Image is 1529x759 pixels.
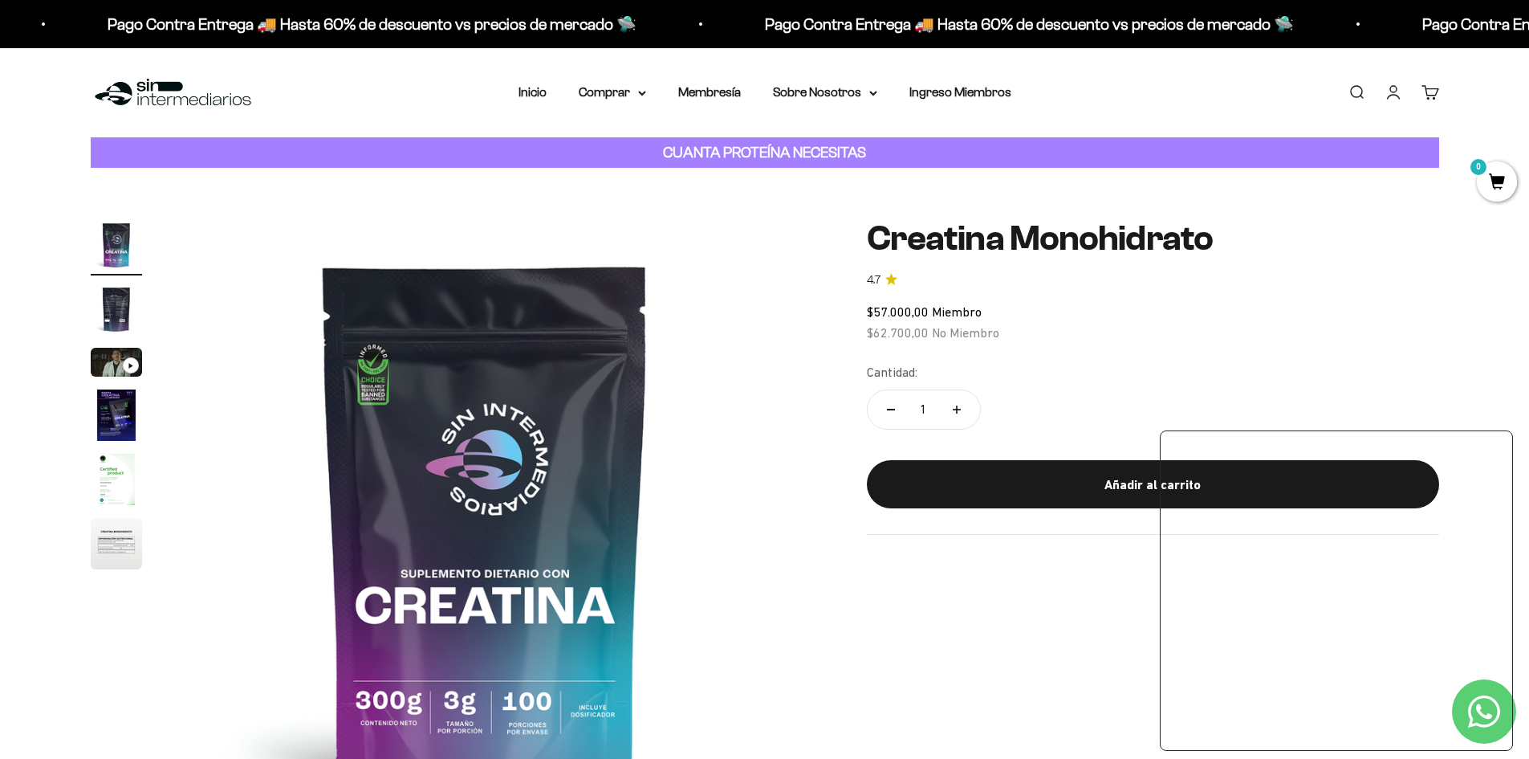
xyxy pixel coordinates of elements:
a: Membresía [678,85,741,99]
mark: 0 [1469,157,1488,177]
button: Ir al artículo 3 [91,348,142,382]
span: $62.700,00 [867,325,929,340]
span: 4.7 [867,271,880,289]
img: Creatina Monohidrato [91,390,142,441]
div: Añadir al carrito [899,475,1407,496]
a: Inicio [518,85,547,99]
button: Ir al artículo 1 [91,219,142,275]
button: Ir al artículo 6 [91,518,142,574]
button: Ir al artículo 4 [91,390,142,446]
strong: CUANTA PROTEÍNA NECESITAS [663,144,866,161]
span: No Miembro [932,325,999,340]
iframe: zigpoll-iframe [1161,430,1512,750]
img: Creatina Monohidrato [91,219,142,271]
button: Ir al artículo 2 [91,284,142,340]
span: $57.000,00 [867,304,929,319]
a: 4.74.7 de 5.0 estrellas [867,271,1439,289]
img: Creatina Monohidrato [91,518,142,569]
summary: Sobre Nosotros [773,82,877,103]
p: Pago Contra Entrega 🚚 Hasta 60% de descuento vs precios de mercado 🛸 [763,11,1292,37]
summary: Comprar [579,82,646,103]
button: Aumentar cantidad [933,390,980,429]
img: Creatina Monohidrato [91,284,142,335]
button: Ir al artículo 5 [91,454,142,510]
button: Añadir al carrito [867,460,1439,508]
span: Miembro [932,304,982,319]
label: Cantidad: [867,362,917,383]
a: Ingreso Miembros [909,85,1011,99]
p: Pago Contra Entrega 🚚 Hasta 60% de descuento vs precios de mercado 🛸 [106,11,635,37]
h1: Creatina Monohidrato [867,219,1439,258]
button: Reducir cantidad [868,390,914,429]
a: 0 [1477,174,1517,192]
img: Creatina Monohidrato [91,454,142,505]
